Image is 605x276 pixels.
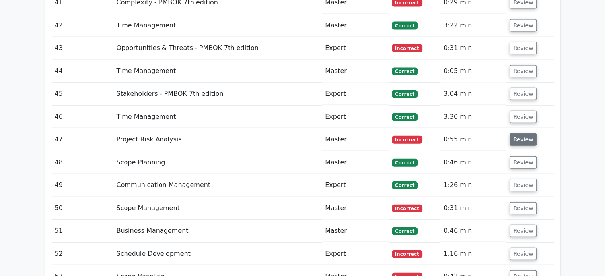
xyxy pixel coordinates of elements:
[113,128,322,151] td: Project Risk Analysis
[440,174,506,197] td: 1:26 min.
[113,83,322,105] td: Stakeholders - PMBOK 7th edition
[440,106,506,128] td: 3:30 min.
[322,128,389,151] td: Master
[510,156,537,169] button: Review
[113,106,322,128] td: Time Management
[392,227,418,235] span: Correct
[322,174,389,197] td: Expert
[322,151,389,174] td: Master
[52,220,113,242] td: 51
[113,197,322,220] td: Scope Management
[52,83,113,105] td: 45
[440,197,506,220] td: 0:31 min.
[322,37,389,60] td: Expert
[52,174,113,197] td: 49
[392,250,422,258] span: Incorrect
[510,225,537,237] button: Review
[113,60,322,83] td: Time Management
[52,243,113,265] td: 52
[322,220,389,242] td: Master
[440,128,506,151] td: 0:55 min.
[440,37,506,60] td: 0:31 min.
[322,14,389,37] td: Master
[392,22,418,30] span: Correct
[440,151,506,174] td: 0:46 min.
[392,68,418,75] span: Correct
[392,159,418,167] span: Correct
[322,60,389,83] td: Master
[510,88,537,100] button: Review
[52,197,113,220] td: 50
[52,60,113,83] td: 44
[322,243,389,265] td: Expert
[510,133,537,146] button: Review
[113,151,322,174] td: Scope Planning
[113,14,322,37] td: Time Management
[510,19,537,32] button: Review
[440,14,506,37] td: 3:22 min.
[440,60,506,83] td: 0:05 min.
[440,243,506,265] td: 1:16 min.
[440,83,506,105] td: 3:04 min.
[392,113,418,121] span: Correct
[510,42,537,54] button: Review
[52,151,113,174] td: 48
[113,220,322,242] td: Business Management
[322,83,389,105] td: Expert
[392,136,422,144] span: Incorrect
[510,111,537,123] button: Review
[52,128,113,151] td: 47
[392,181,418,189] span: Correct
[510,202,537,214] button: Review
[52,37,113,60] td: 43
[510,179,537,191] button: Review
[510,65,537,77] button: Review
[322,106,389,128] td: Expert
[392,44,422,52] span: Incorrect
[113,174,322,197] td: Communication Management
[392,205,422,212] span: Incorrect
[392,90,418,98] span: Correct
[322,197,389,220] td: Master
[510,248,537,260] button: Review
[440,220,506,242] td: 0:46 min.
[52,106,113,128] td: 46
[52,14,113,37] td: 42
[113,243,322,265] td: Schedule Development
[113,37,322,60] td: Opportunities & Threats - PMBOK 7th edition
